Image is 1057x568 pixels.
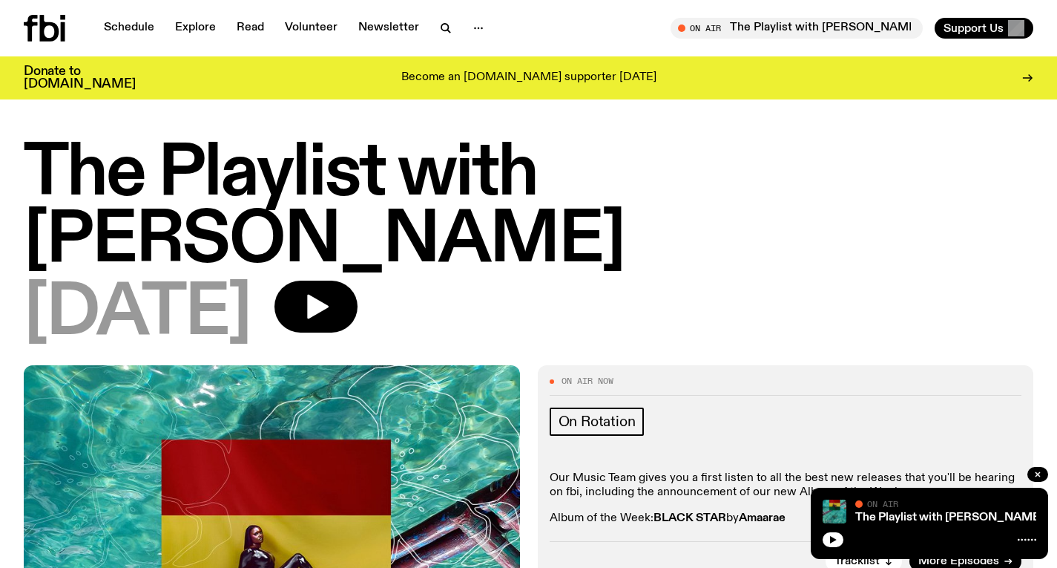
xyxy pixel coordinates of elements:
[867,499,898,509] span: On Air
[671,18,923,39] button: On AirThe Playlist with [PERSON_NAME]
[276,18,346,39] a: Volunteer
[24,281,251,347] span: [DATE]
[228,18,273,39] a: Read
[24,141,1033,275] h1: The Playlist with [PERSON_NAME]
[918,556,999,567] span: More Episodes
[24,65,136,91] h3: Donate to [DOMAIN_NAME]
[550,512,1022,526] p: Album of the Week: by
[944,22,1004,35] span: Support Us
[95,18,163,39] a: Schedule
[823,500,846,523] img: The poster for this episode of The Playlist. It features the album artwork for Amaarae's BLACK ST...
[559,414,636,430] span: On Rotation
[550,408,645,436] a: On Rotation
[349,18,428,39] a: Newsletter
[562,377,613,385] span: On Air Now
[834,556,880,567] span: Tracklist
[653,512,726,524] strong: BLACK STAR
[550,471,1022,500] p: Our Music Team gives you a first listen to all the best new releases that you'll be hearing on fb...
[855,512,1044,523] a: The Playlist with [PERSON_NAME]
[739,512,786,524] strong: Amaarae
[166,18,225,39] a: Explore
[401,71,656,85] p: Become an [DOMAIN_NAME] supporter [DATE]
[935,18,1033,39] button: Support Us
